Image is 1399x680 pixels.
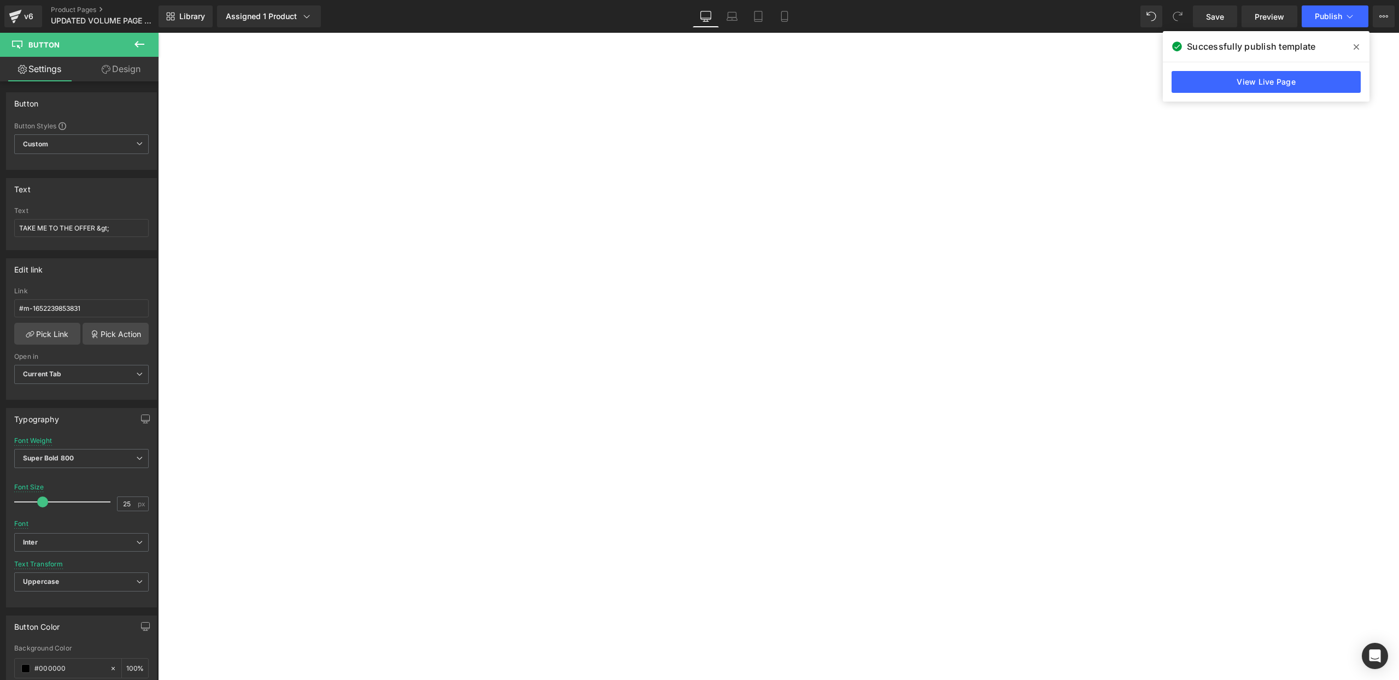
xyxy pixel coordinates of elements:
a: New Library [159,5,213,27]
span: Successfully publish template [1187,40,1315,53]
div: % [122,659,148,678]
div: Button [14,93,38,108]
div: Button Color [14,616,60,631]
span: Button [28,40,60,49]
span: Library [179,11,205,21]
a: Product Pages [51,5,177,14]
input: Color [34,663,104,675]
a: v6 [4,5,42,27]
button: More [1373,5,1395,27]
div: Background Color [14,644,149,652]
a: Pick Link [14,323,80,345]
a: Design [81,57,161,81]
a: Laptop [719,5,745,27]
a: Preview [1242,5,1297,27]
button: Redo [1167,5,1189,27]
div: Typography [14,409,59,424]
div: Link [14,287,149,295]
b: Custom [23,140,48,149]
b: Current Tab [23,370,62,378]
div: Edit link [14,259,43,274]
span: Preview [1255,11,1284,22]
span: Save [1206,11,1224,22]
div: Open in [14,353,149,360]
div: Font Size [14,483,44,491]
b: Uppercase [23,577,59,586]
button: Undo [1140,5,1162,27]
i: Inter [23,538,38,547]
div: Assigned 1 Product [226,11,312,22]
a: Tablet [745,5,771,27]
a: Mobile [771,5,798,27]
span: px [138,500,147,507]
input: https://your-shop.myshopify.com [14,299,149,317]
a: Desktop [693,5,719,27]
button: Publish [1302,5,1368,27]
div: v6 [22,9,36,23]
div: Text Transform [14,560,63,568]
span: Publish [1315,12,1342,21]
div: Font [14,520,28,528]
div: Open Intercom Messenger [1362,643,1388,669]
span: UPDATED VOLUME PAGE 08/18 [51,16,156,25]
a: Pick Action [83,323,149,345]
div: Button Styles [14,121,149,130]
a: View Live Page [1172,71,1361,93]
div: Font Weight [14,437,52,445]
b: Super Bold 800 [23,454,74,462]
div: Text [14,179,31,194]
div: Text [14,207,149,215]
